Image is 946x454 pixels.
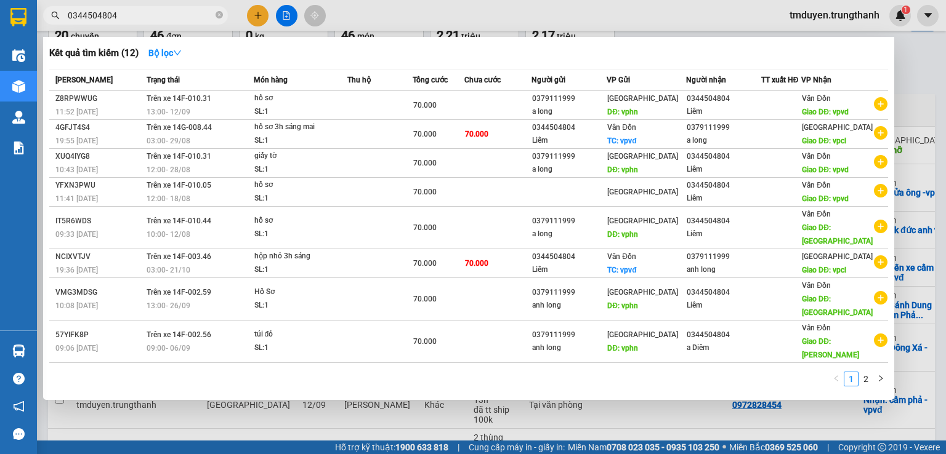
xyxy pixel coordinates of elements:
[55,286,143,299] div: VMG3MDSG
[254,364,347,377] div: tập hồ sơ 17h
[55,92,143,105] div: Z8RPWWUG
[874,155,887,169] span: plus-circle
[55,137,98,145] span: 19:55 [DATE]
[12,344,25,357] img: warehouse-icon
[687,250,761,263] div: 0379111999
[55,165,98,174] span: 10:43 [DATE]
[532,150,606,163] div: 0379111999
[173,49,182,57] span: down
[413,159,437,167] span: 70.000
[254,228,347,241] div: SL: 1
[413,295,437,303] span: 70.000
[802,152,831,161] span: Vân Đồn
[254,76,288,84] span: Món hàng
[139,43,192,63] button: Bộ lọcdown
[607,94,678,103] span: [GEOGRAPHIC_DATA]
[802,165,849,174] span: Giao DĐ: vpvd
[147,181,211,189] span: Trên xe 14F-010.05
[802,337,859,359] span: Giao DĐ: [PERSON_NAME]
[51,11,60,20] span: search
[532,286,606,299] div: 0379111999
[532,163,606,176] div: a long
[147,123,212,132] span: Trên xe 14G-008.44
[413,130,437,138] span: 70.000
[687,286,761,299] div: 0344504804
[802,94,831,103] span: Vân Đồn
[413,259,437,268] span: 70.000
[607,252,636,261] span: Vân Đồn
[55,215,143,228] div: IT5R6WDS
[687,163,761,176] div: Liêm
[147,152,211,161] span: Trên xe 14F-010.31
[254,178,347,192] div: hồ sơ
[532,134,606,147] div: Liêm
[12,141,25,154] img: solution-icon
[254,250,347,263] div: hộp nhỏ 3h sáng
[413,76,448,84] span: Tổng cước
[844,372,858,386] a: 1
[254,214,347,228] div: hồ sơ
[874,184,887,197] span: plus-circle
[254,299,347,313] div: SL: 1
[532,263,606,276] div: Liêm
[801,76,831,84] span: VP Nhận
[687,179,761,192] div: 0344504804
[874,255,887,269] span: plus-circle
[55,108,98,116] span: 11:52 [DATE]
[607,330,678,339] span: [GEOGRAPHIC_DATA]
[55,230,98,239] span: 09:33 [DATE]
[607,217,678,225] span: [GEOGRAPHIC_DATA]
[802,123,873,132] span: [GEOGRAPHIC_DATA]
[55,76,113,84] span: [PERSON_NAME]
[147,344,190,352] span: 09:00 - 06/09
[532,76,565,84] span: Người gửi
[10,8,26,26] img: logo-vxr
[55,329,143,341] div: 57YIFK8P
[607,230,638,239] span: DĐ: vphn
[254,105,347,119] div: SL: 1
[532,250,606,263] div: 0344504804
[859,372,873,386] a: 2
[12,49,25,62] img: warehouse-icon
[833,375,840,382] span: left
[55,121,143,134] div: 4GFJT4S4
[254,192,347,205] div: SL: 1
[532,215,606,228] div: 0379111999
[148,48,182,58] strong: Bộ lọc
[12,80,25,93] img: warehouse-icon
[147,288,211,297] span: Trên xe 14F-002.59
[829,372,844,386] button: left
[802,194,849,203] span: Giao DĐ: vpvd
[607,165,638,174] span: DĐ: vphn
[607,288,678,297] span: [GEOGRAPHIC_DATA]
[844,372,859,386] li: 1
[532,329,606,341] div: 0379111999
[802,295,873,317] span: Giao DĐ: [GEOGRAPHIC_DATA]
[607,123,636,132] span: Vân Đồn
[254,263,347,277] div: SL: 1
[607,301,638,310] span: DĐ: vphn
[147,94,211,103] span: Trên xe 14F-010.31
[465,259,488,268] span: 70.000
[55,344,98,352] span: 09:06 [DATE]
[147,137,190,145] span: 03:00 - 29/08
[874,97,887,111] span: plus-circle
[254,134,347,148] div: SL: 1
[55,250,143,263] div: NCIXVTJV
[147,330,211,339] span: Trên xe 14F-002.56
[802,252,873,261] span: [GEOGRAPHIC_DATA]
[12,111,25,124] img: warehouse-icon
[802,137,846,145] span: Giao DĐ: vpcl
[761,76,799,84] span: TT xuất HĐ
[687,263,761,276] div: anh long
[147,230,190,239] span: 10:00 - 12/08
[607,152,678,161] span: [GEOGRAPHIC_DATA]
[687,105,761,118] div: Liêm
[254,285,347,299] div: Hồ Sơ
[829,372,844,386] li: Previous Page
[874,126,887,140] span: plus-circle
[147,165,190,174] span: 12:00 - 28/08
[49,47,139,60] h3: Kết quả tìm kiếm ( 12 )
[802,266,846,274] span: Giao DĐ: vpcl
[607,108,638,116] span: DĐ: vphn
